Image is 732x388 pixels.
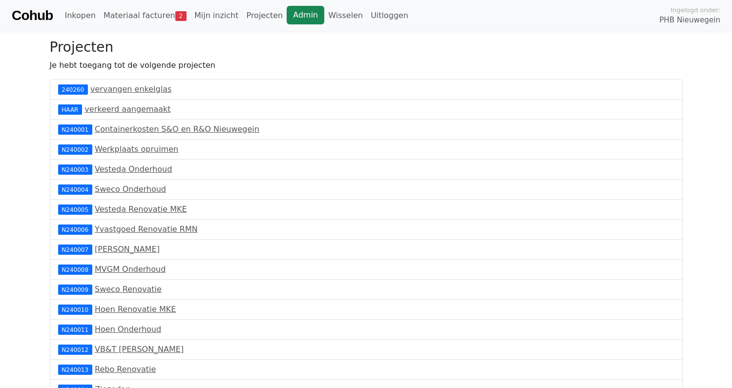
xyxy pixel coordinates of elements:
[95,325,161,334] a: Hoen Onderhoud
[58,124,92,134] div: N240001
[95,124,259,134] a: Containerkosten S&O en R&O Nieuwegein
[95,225,198,234] a: Yvastgoed Renovatie RMN
[95,265,166,274] a: MVGM Onderhoud
[58,225,92,234] div: N240006
[58,204,92,214] div: N240005
[95,204,187,214] a: Vesteda Renovatie MKE
[58,345,92,354] div: N240012
[12,4,53,27] a: Cohub
[95,164,172,174] a: Vesteda Onderhoud
[90,84,171,94] a: vervangen enkelglas
[58,265,92,274] div: N240008
[58,184,92,194] div: N240004
[58,144,92,154] div: N240002
[95,345,184,354] a: VB&T [PERSON_NAME]
[50,39,683,56] h3: Projecten
[95,184,166,194] a: Sweco Onderhoud
[58,325,92,334] div: N240011
[190,6,243,25] a: Mijn inzicht
[287,6,324,24] a: Admin
[670,5,720,15] span: Ingelogd onder:
[95,245,160,254] a: [PERSON_NAME]
[100,6,190,25] a: Materiaal facturen2
[58,164,92,174] div: N240003
[58,365,92,374] div: N240013
[95,285,162,294] a: Sweco Renovatie
[58,305,92,314] div: N240010
[659,15,720,26] span: PHB Nieuwegein
[242,6,287,25] a: Projecten
[61,6,99,25] a: Inkopen
[95,144,178,154] a: Werkplaats opruimen
[58,84,88,94] div: 240260
[84,104,170,114] a: verkeerd aangemaakt
[58,245,92,254] div: N240007
[175,11,187,21] span: 2
[324,6,367,25] a: Wisselen
[95,305,176,314] a: Hoen Renovatie MKE
[367,6,412,25] a: Uitloggen
[50,60,683,71] p: Je hebt toegang tot de volgende projecten
[58,285,92,294] div: N240009
[58,104,83,114] div: HAAR
[95,365,156,374] a: Rebo Renovatie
